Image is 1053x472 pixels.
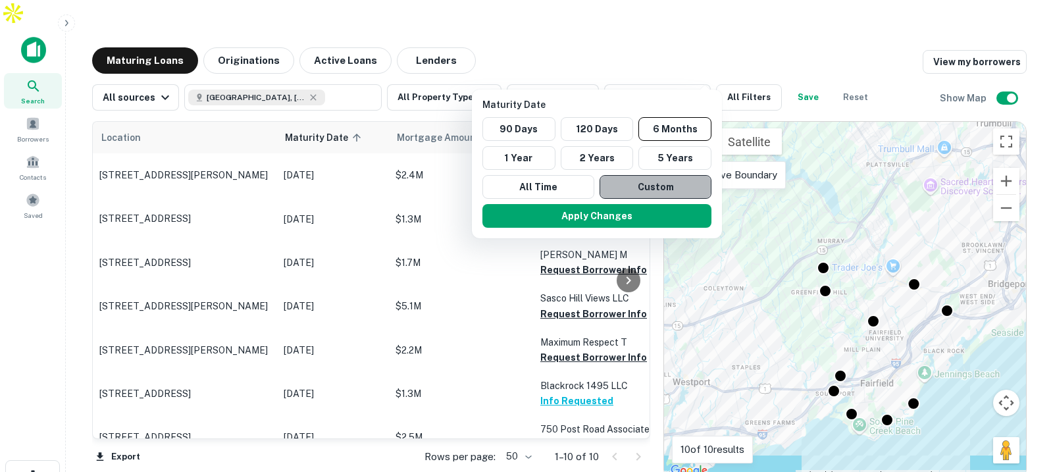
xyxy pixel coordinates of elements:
iframe: Chat Widget [987,367,1053,430]
button: Custom [600,175,711,199]
button: 2 Years [561,146,634,170]
button: 120 Days [561,117,634,141]
button: All Time [482,175,594,199]
button: 6 Months [638,117,711,141]
button: 90 Days [482,117,555,141]
button: 5 Years [638,146,711,170]
p: Maturity Date [482,97,717,112]
button: 1 Year [482,146,555,170]
button: Apply Changes [482,204,711,228]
